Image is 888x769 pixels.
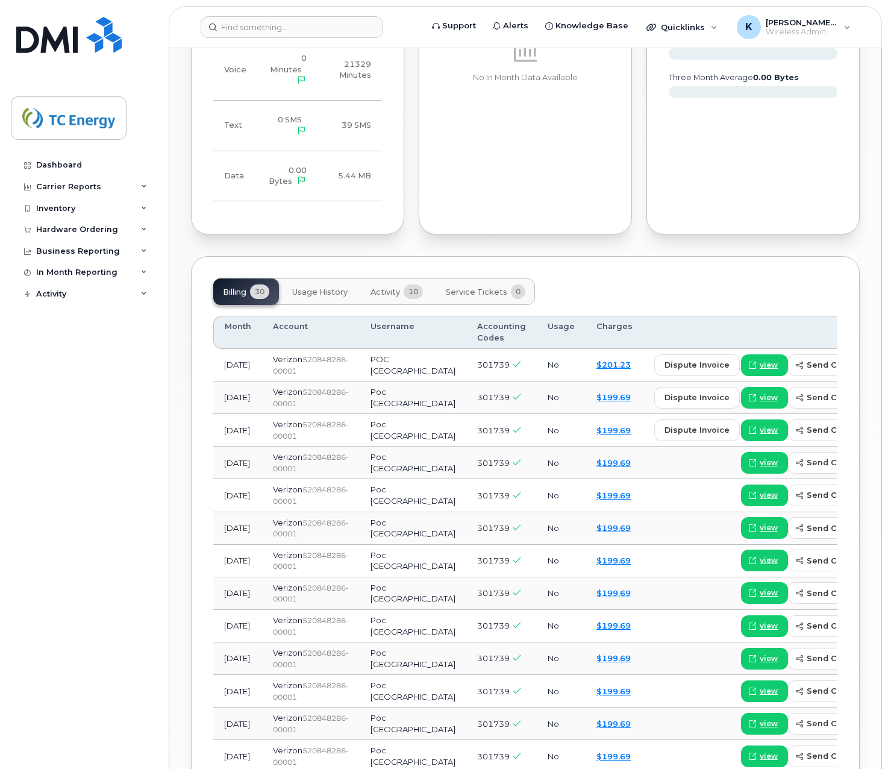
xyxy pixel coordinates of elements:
a: $199.69 [596,556,631,565]
span: 10 [404,284,423,299]
span: view [760,621,778,632]
p: No In Month Data Available [441,72,610,83]
td: Voice [213,39,257,101]
span: 301739 [477,752,510,761]
a: $199.69 [596,523,631,533]
iframe: Messenger Launcher [836,717,879,760]
td: No [537,414,586,447]
td: Poc [GEOGRAPHIC_DATA] [360,675,466,708]
span: Verizon [273,452,302,462]
button: send copy [788,582,862,604]
span: 301739 [477,523,510,533]
td: POC [GEOGRAPHIC_DATA] [360,349,466,381]
td: [DATE] [213,512,262,545]
td: No [537,642,586,675]
td: No [537,479,586,512]
span: 520848286-00001 [273,485,349,506]
span: Verizon [273,354,302,364]
td: [DATE] [213,675,262,708]
span: view [760,523,778,533]
td: No [537,512,586,545]
button: send copy [788,485,862,506]
span: send copy [807,489,852,501]
td: Poc [GEOGRAPHIC_DATA] [360,577,466,610]
a: view [741,648,788,670]
span: dispute invoice [664,392,730,403]
span: 520848286-00001 [273,388,349,408]
a: view [741,354,788,376]
span: view [760,360,778,371]
text: three month average [668,73,799,82]
span: Quicklinks [661,22,705,32]
td: 5.44 MB [317,151,382,202]
span: 520848286-00001 [273,681,349,702]
a: view [741,485,788,506]
span: 520848286-00001 [273,420,349,441]
button: send copy [788,713,862,735]
a: $199.69 [596,458,631,468]
a: $199.69 [596,588,631,598]
input: Find something... [201,16,383,38]
span: send copy [807,392,852,403]
span: Verizon [273,745,302,755]
span: 520848286-00001 [273,616,349,636]
span: send copy [807,653,852,664]
span: 520848286-00001 [273,714,349,734]
button: send copy [788,615,862,637]
div: kevin_schnurr@tcenergy.com [728,15,859,39]
button: send copy [788,354,862,376]
button: send copy [788,419,862,441]
span: view [760,588,778,598]
a: $199.69 [596,719,631,729]
th: Usage [537,316,586,349]
span: 301739 [477,360,510,369]
span: view [760,686,778,697]
span: K [745,20,752,34]
button: dispute invoice [654,354,740,376]
a: $199.69 [596,491,631,500]
a: $201.23 [596,360,631,369]
span: 301739 [477,588,510,598]
span: view [760,751,778,762]
span: send copy [807,457,852,468]
a: view [741,615,788,637]
a: $199.69 [596,392,631,402]
a: Alerts [484,14,537,38]
a: view [741,745,788,767]
span: view [760,425,778,436]
span: 0 Minutes [270,54,307,74]
a: view [741,419,788,441]
button: send copy [788,387,862,409]
a: view [741,582,788,604]
span: 301739 [477,653,510,663]
th: Charges [586,316,643,349]
a: view [741,713,788,735]
span: Verizon [273,583,302,592]
button: send copy [788,745,862,767]
td: [DATE] [213,708,262,740]
span: send copy [807,750,852,762]
span: Verizon [273,387,302,397]
span: 301739 [477,621,510,630]
a: view [741,452,788,474]
span: send copy [807,555,852,567]
td: Data [213,151,257,202]
span: 301739 [477,458,510,468]
td: No [537,349,586,381]
td: No [537,610,586,642]
button: send copy [788,550,862,571]
span: Verizon [273,713,302,723]
span: Verizon [273,550,302,560]
span: dispute invoice [664,359,730,371]
span: 301739 [477,556,510,565]
div: Quicklinks [638,15,726,39]
span: 520848286-00001 [273,453,349,473]
th: Username [360,316,466,349]
span: Verizon [273,680,302,690]
td: No [537,447,586,479]
span: 0 SMS [278,115,302,124]
a: $199.69 [596,686,631,696]
span: view [760,555,778,566]
span: view [760,490,778,501]
td: Text [213,101,257,151]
